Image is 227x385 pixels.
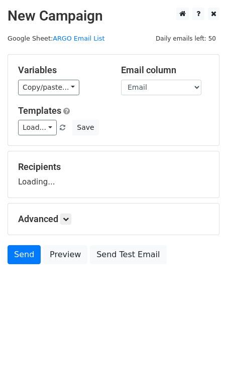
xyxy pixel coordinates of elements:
a: ARGO Email List [53,35,104,42]
div: Loading... [18,161,209,187]
a: Templates [18,105,61,116]
h5: Recipients [18,161,209,172]
h5: Advanced [18,214,209,225]
h2: New Campaign [8,8,219,25]
a: Send [8,245,41,264]
button: Save [72,120,98,135]
small: Google Sheet: [8,35,104,42]
a: Daily emails left: 50 [152,35,219,42]
h5: Email column [121,65,209,76]
a: Copy/paste... [18,80,79,95]
a: Send Test Email [90,245,166,264]
h5: Variables [18,65,106,76]
a: Load... [18,120,57,135]
span: Daily emails left: 50 [152,33,219,44]
a: Preview [43,245,87,264]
